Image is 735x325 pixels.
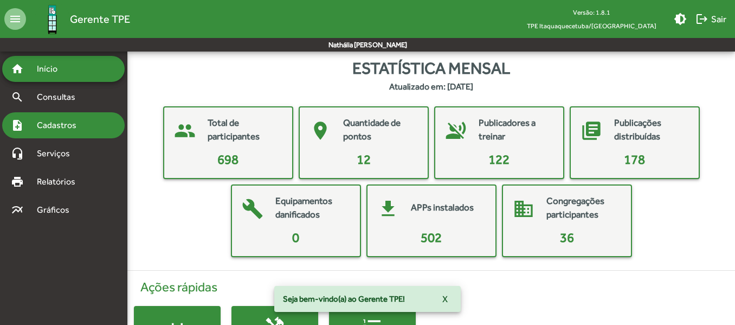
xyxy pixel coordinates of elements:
h4: Ações rápidas [134,279,728,295]
mat-icon: print [11,175,24,188]
a: Gerente TPE [26,2,130,37]
span: Estatística mensal [352,56,510,80]
span: 0 [292,230,299,245]
strong: Atualizado em: [DATE] [389,80,473,93]
mat-card-title: Total de participantes [208,116,281,144]
span: Início [30,62,73,75]
span: Cadastros [30,119,91,132]
mat-icon: voice_over_off [440,114,472,147]
mat-card-title: Equipamentos danificados [275,194,349,222]
button: Sair [691,9,731,29]
span: X [442,289,448,309]
mat-icon: note_add [11,119,24,132]
span: Gerente TPE [70,10,130,28]
mat-icon: place [304,114,337,147]
span: 502 [421,230,442,245]
mat-icon: search [11,91,24,104]
span: 178 [624,152,645,167]
div: Versão: 1.8.1 [518,5,665,19]
img: Logo [35,2,70,37]
mat-card-title: Quantidade de pontos [343,116,417,144]
mat-icon: get_app [372,193,404,225]
span: Sair [695,9,726,29]
span: 12 [357,152,371,167]
mat-icon: home [11,62,24,75]
span: Seja bem-vindo(a) ao Gerente TPE! [283,294,405,304]
mat-icon: people [169,114,201,147]
span: TPE Itaquaquecetuba/[GEOGRAPHIC_DATA] [518,19,665,33]
mat-icon: logout [695,12,708,26]
span: 698 [217,152,238,167]
mat-card-title: Publicações distribuídas [614,116,688,144]
span: Gráficos [30,203,84,216]
span: Serviços [30,147,85,160]
span: 36 [560,230,574,245]
mat-icon: headset_mic [11,147,24,160]
mat-icon: brightness_medium [674,12,687,26]
span: Relatórios [30,175,89,188]
span: Consultas [30,91,89,104]
mat-icon: menu [4,8,26,30]
mat-icon: library_books [575,114,608,147]
mat-card-title: APPs instalados [411,201,474,215]
mat-icon: build [236,193,269,225]
mat-icon: domain [507,193,540,225]
mat-card-title: Publicadores a treinar [479,116,552,144]
mat-card-title: Congregações participantes [546,194,620,222]
mat-icon: multiline_chart [11,203,24,216]
button: X [434,289,456,309]
span: 122 [488,152,510,167]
